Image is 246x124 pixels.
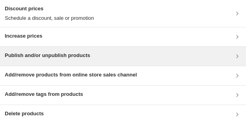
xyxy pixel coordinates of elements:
[5,52,90,59] h3: Publish and/or unpublish products
[5,110,44,118] h3: Delete products
[5,5,94,13] h3: Discount prices
[5,14,94,22] p: Schedule a discount, sale or promotion
[5,90,83,98] h3: Add/remove tags from products
[5,32,42,40] h3: Increase prices
[5,71,137,79] h3: Add/remove products from online store sales channel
